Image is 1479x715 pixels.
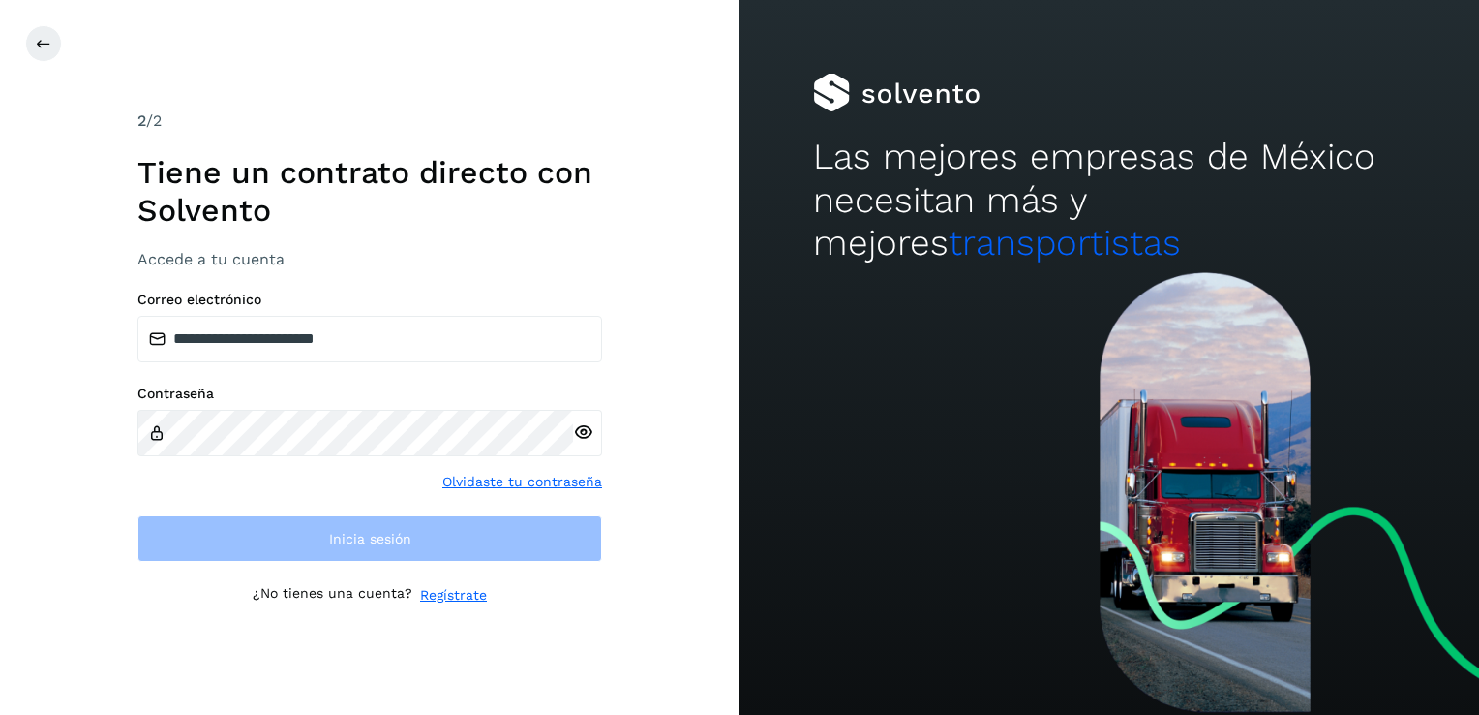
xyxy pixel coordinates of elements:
[137,386,602,402] label: Contraseña
[420,585,487,606] a: Regístrate
[949,222,1181,264] span: transportistas
[253,585,412,606] p: ¿No tienes una cuenta?
[137,515,602,562] button: Inicia sesión
[137,250,602,268] h3: Accede a tu cuenta
[329,532,411,545] span: Inicia sesión
[137,154,602,229] h1: Tiene un contrato directo con Solvento
[813,136,1404,264] h2: Las mejores empresas de México necesitan más y mejores
[137,111,146,130] span: 2
[137,109,602,133] div: /2
[442,472,602,492] a: Olvidaste tu contraseña
[137,292,602,308] label: Correo electrónico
